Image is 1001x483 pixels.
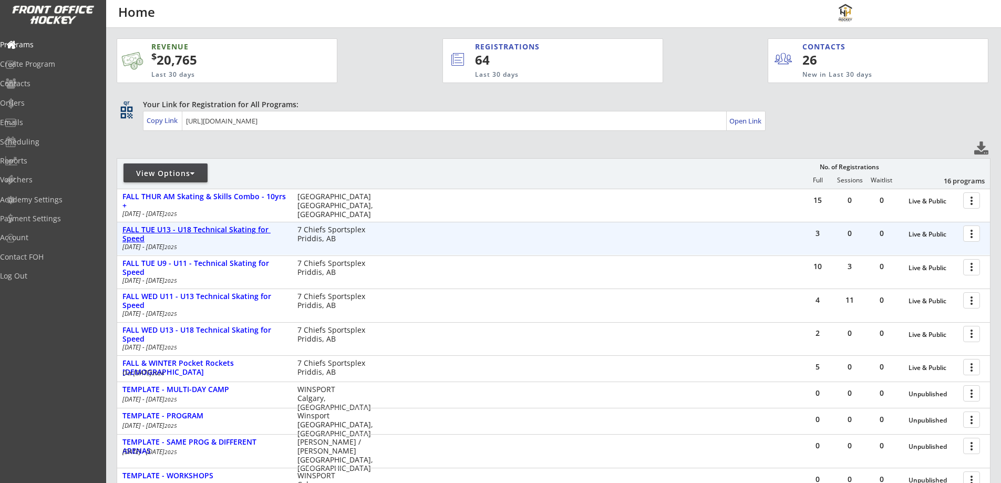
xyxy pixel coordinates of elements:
div: 10 [802,263,833,270]
button: more_vert [963,292,980,309]
div: 0 [866,476,897,483]
div: FALL TUE U13 - U18 Technical Skating for Speed [122,225,286,243]
em: 2025 [164,277,177,284]
div: 0 [802,476,833,483]
div: 0 [866,296,897,304]
div: 0 [802,442,833,449]
div: Last 30 days [475,70,620,79]
div: TEMPLATE - MULTI-DAY CAMP [122,385,286,394]
div: FALL WED U11 - U13 Technical Skating for Speed [122,292,286,310]
button: more_vert [963,259,980,275]
div: 64 [475,51,627,69]
div: 0 [866,330,897,337]
div: Oct [DATE] [122,370,283,376]
div: 0 [834,197,865,204]
div: REGISTRATIONS [475,42,614,52]
div: Sessions [834,177,865,184]
button: more_vert [963,326,980,342]
div: 0 [834,476,865,483]
div: 0 [866,263,897,270]
div: 11 [834,296,865,304]
button: more_vert [963,412,980,428]
div: 0 [866,230,897,237]
div: 0 [866,363,897,371]
em: 2025 [164,243,177,251]
div: 7 Chiefs Sportsplex Priddis, AB [297,259,380,277]
div: 0 [866,416,897,423]
div: 20,765 [151,51,304,69]
div: 0 [866,442,897,449]
div: Live & Public [909,264,958,272]
div: Last 30 days [151,70,286,79]
div: Unpublished [909,417,958,424]
button: more_vert [963,192,980,209]
div: View Options [123,168,208,179]
div: TEMPLATE - SAME PROG & DIFFERENT ARENAS [122,438,286,456]
button: more_vert [963,385,980,402]
div: 3 [834,263,865,270]
div: 0 [834,416,865,423]
div: 0 [866,389,897,397]
div: 0 [834,389,865,397]
div: 7 Chiefs Sportsplex Priddis, AB [297,326,380,344]
div: FALL THUR AM Skating & Skills Combo - 10yrs + [122,192,286,210]
div: FALL TUE U9 - U11 - Technical Skating for Speed [122,259,286,277]
div: Your Link for Registration for All Programs: [143,99,958,110]
div: 0 [834,442,865,449]
div: [DATE] - [DATE] [122,449,283,455]
div: Waitlist [865,177,897,184]
div: [DATE] - [DATE] [122,211,283,217]
div: 15 [802,197,833,204]
button: qr_code [119,105,135,120]
div: Unpublished [909,443,958,450]
div: [DATE] - [DATE] [122,344,283,351]
div: [PERSON_NAME] / [PERSON_NAME] [GEOGRAPHIC_DATA], [GEOGRAPHIC_DATA] [297,438,380,473]
div: Live & Public [909,331,958,338]
div: New in Last 30 days [802,70,939,79]
button: more_vert [963,438,980,454]
button: more_vert [963,359,980,375]
div: 0 [834,330,865,337]
div: Live & Public [909,198,958,205]
em: 2025 [164,344,177,351]
div: 4 [802,296,833,304]
div: [DATE] - [DATE] [122,244,283,250]
div: Open Link [729,117,762,126]
div: 0 [802,389,833,397]
div: Winsport [GEOGRAPHIC_DATA], [GEOGRAPHIC_DATA] [297,412,380,438]
div: [GEOGRAPHIC_DATA] [GEOGRAPHIC_DATA], [GEOGRAPHIC_DATA] [297,192,380,219]
div: 16 programs [930,176,985,186]
div: Live & Public [909,297,958,305]
div: Unpublished [909,390,958,398]
div: No. of Registrations [817,163,882,171]
div: 0 [834,363,865,371]
div: 0 [802,416,833,423]
div: 3 [802,230,833,237]
em: 2025 [164,396,177,403]
div: 7 Chiefs Sportsplex Priddis, AB [297,225,380,243]
div: REVENUE [151,42,286,52]
div: Full [802,177,833,184]
div: Copy Link [147,116,180,125]
em: 2025 [164,422,177,429]
div: [DATE] - [DATE] [122,396,283,403]
em: 2025 [164,310,177,317]
div: 0 [866,197,897,204]
div: 7 Chiefs Sportsplex Priddis, AB [297,359,380,377]
div: [DATE] - [DATE] [122,423,283,429]
button: more_vert [963,225,980,242]
div: CONTACTS [802,42,850,52]
div: 7 Chiefs Sportsplex Priddis, AB [297,292,380,310]
div: 26 [802,51,867,69]
div: [DATE] - [DATE] [122,278,283,284]
div: [DATE] - [DATE] [122,311,283,317]
div: 0 [834,230,865,237]
div: Live & Public [909,364,958,372]
em: 2026 [152,369,164,377]
a: Open Link [729,114,762,128]
div: Live & Public [909,231,958,238]
sup: $ [151,50,157,63]
div: FALL & WINTER Pocket Rockets [DEMOGRAPHIC_DATA] [122,359,286,377]
div: 5 [802,363,833,371]
div: 2 [802,330,833,337]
